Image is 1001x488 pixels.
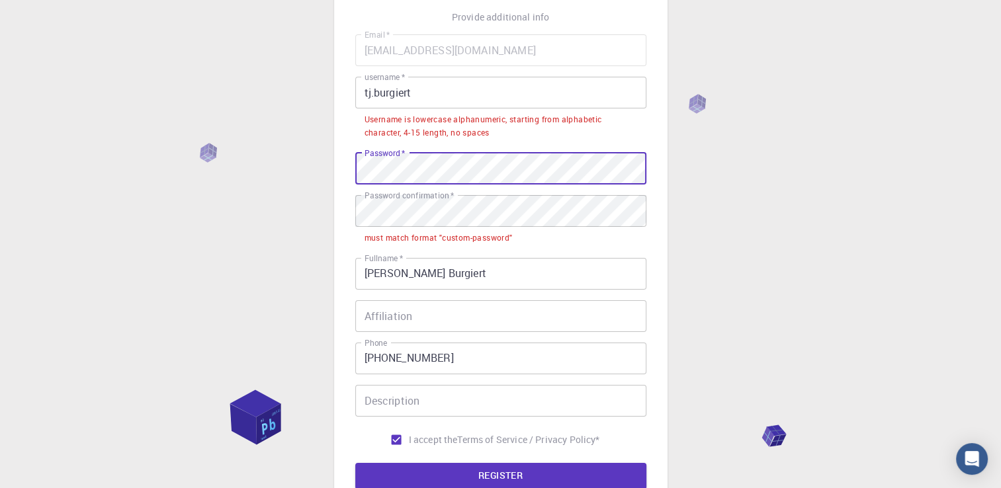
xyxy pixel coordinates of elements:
div: must match format "custom-password" [365,231,513,245]
p: Terms of Service / Privacy Policy * [457,433,599,446]
label: Phone [365,337,387,348]
a: Terms of Service / Privacy Policy* [457,433,599,446]
label: Fullname [365,253,403,264]
label: Email [365,29,390,40]
div: Open Intercom Messenger [956,443,988,475]
p: Provide additional info [452,11,549,24]
label: Password [365,147,405,159]
label: username [365,71,405,83]
label: Password confirmation [365,190,454,201]
div: Username is lowercase alphanumeric, starting from alphabetic character, 4-15 length, no spaces [365,113,637,140]
span: I accept the [409,433,458,446]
